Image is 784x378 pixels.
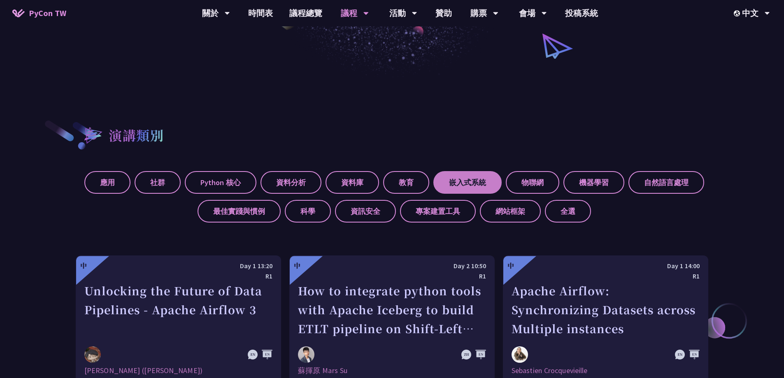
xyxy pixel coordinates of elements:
img: Sebastien Crocquevieille [512,346,528,363]
label: 專案建置工具 [400,200,476,223]
div: [PERSON_NAME] ([PERSON_NAME]) [84,366,272,376]
div: R1 [512,271,700,281]
img: Locale Icon [734,10,742,16]
img: Home icon of PyCon TW 2025 [12,9,25,17]
label: 資訊安全 [335,200,396,223]
div: Apache Airflow: Synchronizing Datasets across Multiple instances [512,281,700,338]
div: Day 1 14:00 [512,261,700,271]
label: 資料庫 [326,171,379,194]
div: Day 2 10:50 [298,261,486,271]
div: 中 [294,261,300,271]
a: PyCon TW [4,3,74,23]
label: 自然語言處理 [628,171,704,194]
div: 中 [507,261,514,271]
div: R1 [84,271,272,281]
img: 李唯 (Wei Lee) [84,346,101,363]
label: 最佳實踐與慣例 [198,200,281,223]
label: 物聯網 [506,171,559,194]
label: 應用 [84,171,130,194]
div: Unlocking the Future of Data Pipelines - Apache Airflow 3 [84,281,272,338]
div: Sebastien Crocquevieille [512,366,700,376]
label: 機器學習 [563,171,624,194]
div: Day 1 13:20 [84,261,272,271]
label: 教育 [383,171,429,194]
div: R1 [298,271,486,281]
label: 社群 [135,171,181,194]
label: 網站框架 [480,200,541,223]
div: How to integrate python tools with Apache Iceberg to build ETLT pipeline on Shift-Left Architecture [298,281,486,338]
img: heading-bullet [76,119,109,151]
div: 蘇揮原 Mars Su [298,366,486,376]
label: 嵌入式系統 [433,171,502,194]
label: 全選 [545,200,591,223]
h2: 演講類別 [109,125,164,145]
label: Python 核心 [185,171,256,194]
img: 蘇揮原 Mars Su [298,346,314,363]
label: 科學 [285,200,331,223]
div: 中 [80,261,87,271]
span: PyCon TW [29,7,66,19]
label: 資料分析 [261,171,321,194]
